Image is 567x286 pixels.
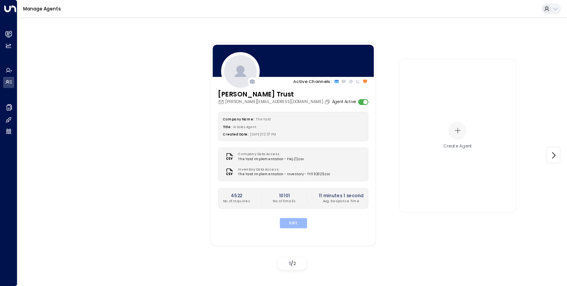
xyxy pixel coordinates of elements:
[23,5,61,12] a: Manage Agents
[218,99,331,105] div: [PERSON_NAME][EMAIL_ADDRESS][DOMAIN_NAME]
[223,117,254,121] label: Company Name:
[233,125,256,129] span: AI Sales Agent
[238,172,330,177] span: The Yard Implementation - Inventory - TY 092025.csv
[279,218,307,228] button: Edit
[289,260,291,267] span: 1
[238,157,304,162] span: The Yard Implementation - FAQ (1).csv
[256,117,271,121] span: The Yard
[223,199,250,204] p: No. of Inquiries
[278,257,307,270] div: /
[293,260,296,267] span: 2
[238,152,301,157] label: Company Data Access:
[318,199,363,204] p: Avg. Response Time
[332,99,356,105] label: Agent Active
[223,125,231,129] label: Title:
[324,99,331,105] button: Copy
[443,143,472,149] div: Create Agent
[250,132,276,136] span: [DATE] 02:37 PM
[293,78,331,85] p: Active Channels:
[238,167,327,172] label: Inventory Data Access:
[273,192,296,199] h2: 10101
[218,89,331,99] h3: [PERSON_NAME] Trust
[318,192,363,199] h2: 11 minutes 1 second
[223,192,250,199] h2: 4522
[223,132,248,136] label: Created Date:
[273,199,296,204] p: No. of Emails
